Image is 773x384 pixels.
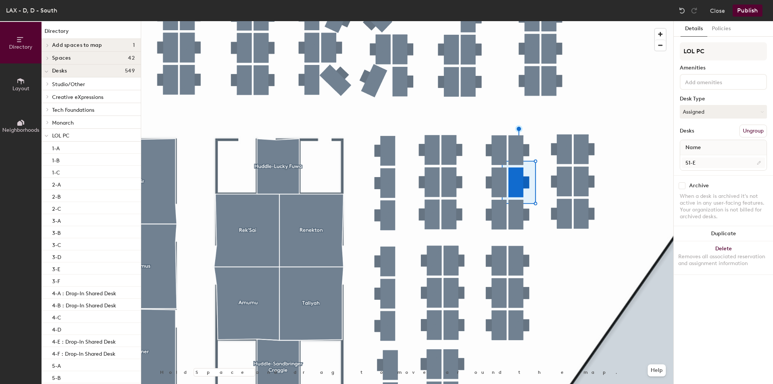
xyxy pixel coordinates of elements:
button: Publish [733,5,762,17]
p: 5-A [52,361,61,369]
p: 5-B [52,373,61,381]
span: Layout [12,85,29,92]
button: Assigned [680,105,767,119]
div: Desk Type [680,96,767,102]
p: 3-E [52,264,60,273]
p: 2-B [52,191,61,200]
p: 2-C [52,204,61,212]
input: Add amenities [684,77,751,86]
span: Studio/Other [52,81,85,88]
p: 4-C [52,312,61,321]
span: Tech Foundations [52,107,94,113]
img: Redo [690,7,698,14]
span: Directory [9,44,32,50]
p: 3-D [52,252,61,261]
h1: Directory [42,27,141,39]
button: Close [710,5,725,17]
span: Name [682,141,705,154]
p: 3-A [52,216,61,224]
div: Desks [680,128,694,134]
p: 4-E : Drop-In Shared Desk [52,336,116,345]
div: LAX - D, D - South [6,6,57,15]
div: When a desk is archived it's not active in any user-facing features. Your organization is not bil... [680,193,767,220]
button: Details [681,21,707,37]
button: Ungroup [739,125,767,137]
p: 4-B : Drop-In Shared Desk [52,300,116,309]
img: Undo [678,7,686,14]
button: Duplicate [674,226,773,241]
span: 42 [128,55,135,61]
span: Spaces [52,55,71,61]
button: Policies [707,21,735,37]
p: 4-F : Drop-In Shared Desk [52,349,115,357]
button: DeleteRemoves all associated reservation and assignment information [674,241,773,275]
div: Amenities [680,65,767,71]
p: 1-C [52,167,60,176]
p: 1-B [52,155,60,164]
p: 3-C [52,240,61,248]
p: 2-A [52,179,61,188]
span: LOL PC [52,133,69,139]
span: 549 [125,68,135,74]
span: 1 [133,42,135,48]
span: Monarch [52,120,74,126]
span: Neighborhoods [2,127,39,133]
span: Creative eXpressions [52,94,103,100]
p: 4-A : Drop-In Shared Desk [52,288,116,297]
span: Desks [52,68,67,74]
p: 1-A [52,143,60,152]
p: 4-D [52,324,61,333]
button: Help [648,364,666,376]
span: Add spaces to map [52,42,102,48]
p: 3-B [52,228,61,236]
p: 3-F [52,276,60,285]
input: Unnamed desk [682,157,765,168]
div: Removes all associated reservation and assignment information [678,253,768,267]
div: Archive [689,183,709,189]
